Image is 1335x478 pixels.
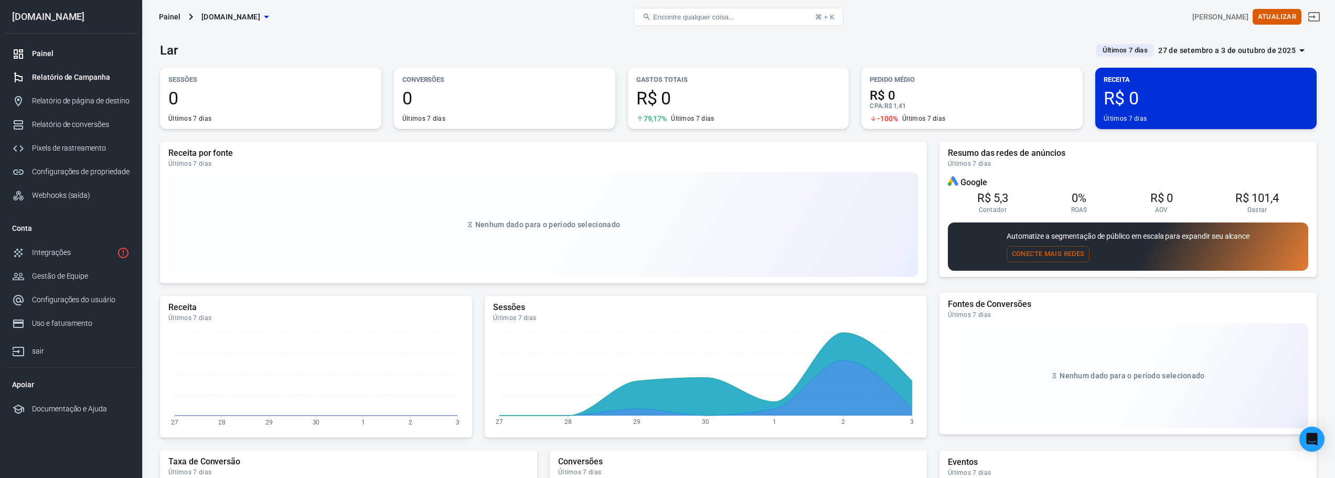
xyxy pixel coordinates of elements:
[1103,46,1148,54] font: Últimos 7 dias
[201,10,260,24] span: dailychoiceshop.com
[948,457,978,467] font: Eventos
[32,272,88,280] font: Gestão de Equipe
[902,115,945,122] font: Últimos 7 dias
[4,288,138,312] a: Configurações do usuário
[4,89,138,113] a: Relatório de página de destino
[1299,427,1325,452] div: Open Intercom Messenger
[948,299,1031,309] font: Fontes de Conversões
[265,418,273,426] tspan: 29
[32,405,107,413] font: Documentação e Ajuda
[910,418,914,426] tspan: 3
[168,115,211,122] font: Últimos 7 dias
[702,418,710,426] tspan: 30
[4,160,138,184] a: Configurações de propriedade
[402,88,412,109] font: 0
[634,8,843,26] button: Encontre qualquer coisa...⌘ + K
[870,76,914,83] font: Pedido médio
[475,220,620,229] font: Nenhum dado para o período selecionado
[32,319,92,327] font: Uso e faturamento
[1104,88,1139,109] font: R$ 0
[948,148,1065,158] font: Resumo das redes de anúncios
[977,192,1008,205] font: R$ 5,3
[201,13,260,21] font: [DOMAIN_NAME]
[979,206,1007,214] font: Contador
[402,76,445,83] font: Conversões
[32,49,54,58] font: Painel
[4,113,138,136] a: Relatório de conversões
[168,76,197,83] font: Sessões
[32,295,115,304] font: Configurações do usuário
[168,160,211,167] font: Últimos 7 dias
[1258,13,1296,20] font: Atualizar
[636,88,671,109] font: R$ 0
[4,184,138,207] a: Webhooks (saída)
[558,469,601,476] font: Últimos 7 dias
[361,418,365,426] tspan: 1
[493,302,525,312] font: Sessões
[32,347,44,355] font: sair
[1158,46,1296,55] font: 27 de setembro a 3 de outubro de 2025
[32,97,130,105] font: Relatório de página de destino
[1155,206,1168,214] font: AOV
[884,102,906,110] font: R$ 1,41
[12,380,34,389] font: Apoiar
[168,88,178,109] font: 0
[644,114,667,123] font: 79,17%
[841,418,845,426] tspan: 2
[4,66,138,89] a: Relatório de Campanha
[671,115,714,122] font: Últimos 7 dias
[32,144,106,152] font: Pixels de rastreamento
[1301,4,1327,29] a: sair
[877,114,898,123] font: -100%
[1072,192,1086,205] font: 0%
[633,418,640,426] tspan: 29
[493,314,536,322] font: Últimos 7 dias
[960,177,987,187] font: Google
[653,13,734,21] font: Encontre qualquer coisa...
[168,148,233,158] font: Receita por fonte
[4,136,138,160] a: Pixels de rastreamento
[168,456,240,466] font: Taxa de Conversão
[636,76,688,83] font: Gastos totais
[1007,246,1090,262] button: Conecte mais redes
[1192,12,1248,23] div: ID da conta: 3jDzlnHw
[1150,192,1173,205] font: R$ 0
[1012,250,1085,258] font: Conecte mais redes
[870,102,882,110] font: CPA
[564,418,572,426] tspan: 28
[168,469,211,476] font: Últimos 7 dias
[948,469,991,476] font: Últimos 7 dias
[218,418,226,426] tspan: 28
[456,418,460,426] tspan: 3
[4,42,138,66] a: Painel
[1235,192,1279,205] font: R$ 101,4
[168,314,211,322] font: Últimos 7 dias
[159,12,180,22] div: Painel
[32,73,110,81] font: Relatório de Campanha
[402,115,445,122] font: Últimos 7 dias
[948,160,991,167] font: Últimos 7 dias
[12,11,84,22] font: [DOMAIN_NAME]
[1247,206,1267,214] font: Gastar
[1104,76,1130,83] font: Receita
[815,13,835,21] font: ⌘ + K
[882,102,884,110] font: :
[168,302,197,312] font: Receita
[948,176,958,188] div: Anúncios do Google
[32,191,90,199] font: Webhooks (saída)
[496,418,503,426] tspan: 27
[313,418,320,426] tspan: 30
[773,418,776,426] tspan: 1
[948,311,991,318] font: Últimos 7 dias
[1071,206,1087,214] font: ROAS
[197,7,273,27] button: [DOMAIN_NAME]
[1104,115,1147,122] font: Últimos 7 dias
[1192,13,1248,21] font: [PERSON_NAME]
[171,418,178,426] tspan: 27
[160,43,178,58] font: Lar
[1253,9,1301,25] button: Atualizar
[558,456,603,466] font: Conversões
[159,13,180,21] font: Painel
[1007,232,1249,240] font: Automatize a segmentação de público em escala para expandir seu alcance
[4,241,138,264] a: Integrações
